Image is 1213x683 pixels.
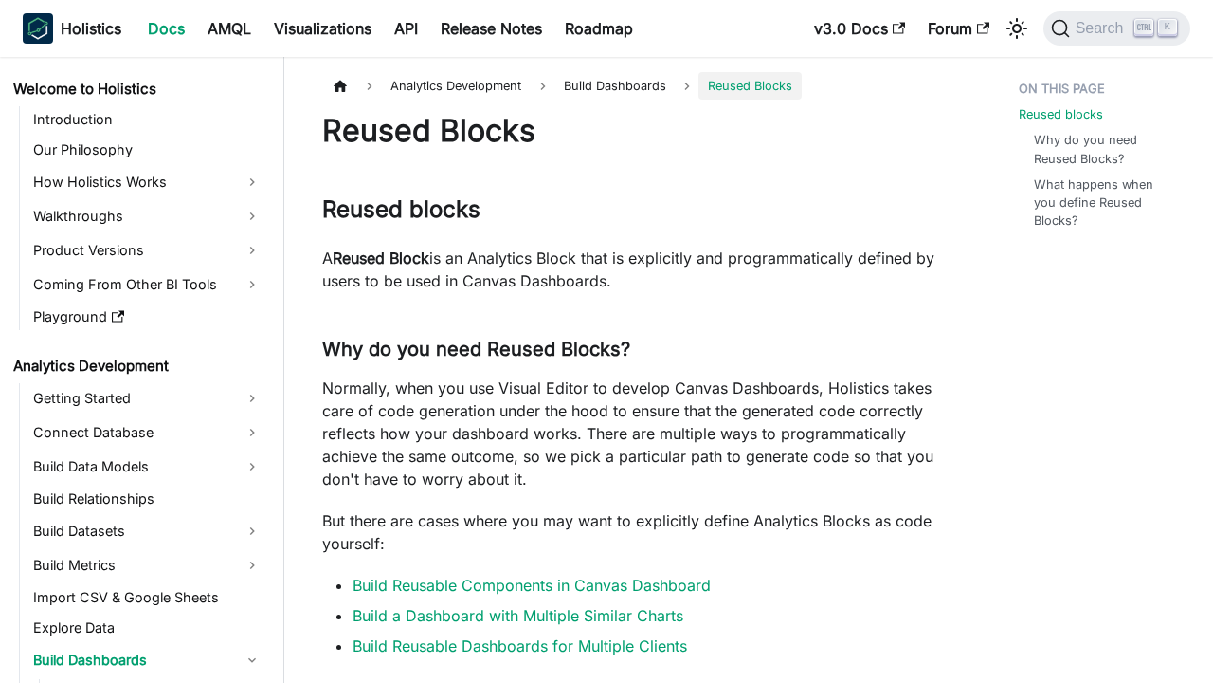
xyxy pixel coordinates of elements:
a: Build a Dashboard with Multiple Similar Charts [353,606,683,625]
a: Playground [27,304,267,330]
a: Build Data Models [27,452,267,482]
span: Search [1070,20,1135,37]
a: Build Relationships [27,486,267,512]
a: Walkthroughs [27,201,267,231]
a: v3.0 Docs [803,13,916,44]
img: Holistics [23,13,53,44]
a: Build Metrics [27,550,267,581]
kbd: K [1158,19,1177,36]
h3: Why do you need Reused Blocks? [322,338,943,361]
p: But there are cases where you may want to explicitly define Analytics Blocks as code yourself: [322,509,943,555]
a: Release Notes [429,13,553,44]
a: Reused blocks [1019,105,1103,123]
a: Why do you need Reused Blocks? [1034,131,1175,167]
a: Welcome to Holistics [8,76,267,102]
span: Build Dashboards [554,72,676,100]
a: Connect Database [27,417,267,448]
a: Coming From Other BI Tools [27,269,267,300]
a: Docs [136,13,196,44]
button: Switch between dark and light mode (currently light mode) [1002,13,1032,44]
a: Import CSV & Google Sheets [27,584,267,611]
span: Analytics Development [381,72,531,100]
a: API [383,13,429,44]
a: Product Versions [27,235,267,266]
p: A is an Analytics Block that is explicitly and programmatically defined by users to be used in Ca... [322,247,943,292]
a: Build Reusable Components in Canvas Dashboard [353,576,711,595]
a: How Holistics Works [27,167,267,197]
p: Normally, when you use Visual Editor to develop Canvas Dashboards, Holistics takes care of code g... [322,377,943,490]
nav: Breadcrumbs [322,72,943,100]
button: Search (Ctrl+K) [1043,11,1190,46]
a: HolisticsHolistics [23,13,121,44]
strong: Reused Block [333,249,429,268]
a: Home page [322,72,358,100]
a: Build Datasets [27,516,267,546]
a: What happens when you define Reused Blocks? [1034,175,1175,231]
h1: Reused Blocks [322,112,943,150]
a: Roadmap [553,13,644,44]
span: Reused Blocks [698,72,802,100]
a: Visualizations [263,13,383,44]
a: Analytics Development [8,353,267,379]
a: Build Reusable Dashboards for Multiple Clients [353,637,687,655]
a: Build Dashboards [27,645,267,675]
a: Forum [916,13,1001,44]
a: Our Philosophy [27,137,267,163]
a: Getting Started [27,383,267,414]
a: Introduction [27,106,267,133]
h2: Reused blocks [322,195,943,231]
a: AMQL [196,13,263,44]
a: Explore Data [27,615,267,641]
b: Holistics [61,17,121,40]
